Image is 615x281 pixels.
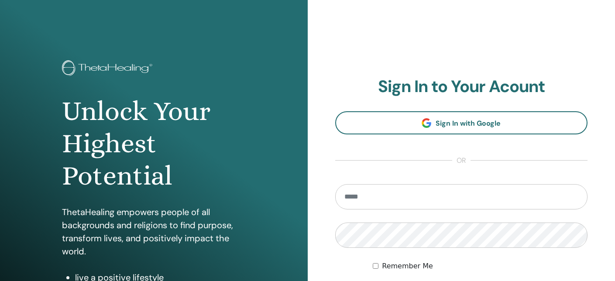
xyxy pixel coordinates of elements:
label: Remember Me [382,261,433,271]
div: Keep me authenticated indefinitely or until I manually logout [373,261,588,271]
span: Sign In with Google [436,119,501,128]
span: or [452,155,471,166]
h2: Sign In to Your Acount [335,77,588,97]
h1: Unlock Your Highest Potential [62,95,245,192]
a: Sign In with Google [335,111,588,134]
p: ThetaHealing empowers people of all backgrounds and religions to find purpose, transform lives, a... [62,206,245,258]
